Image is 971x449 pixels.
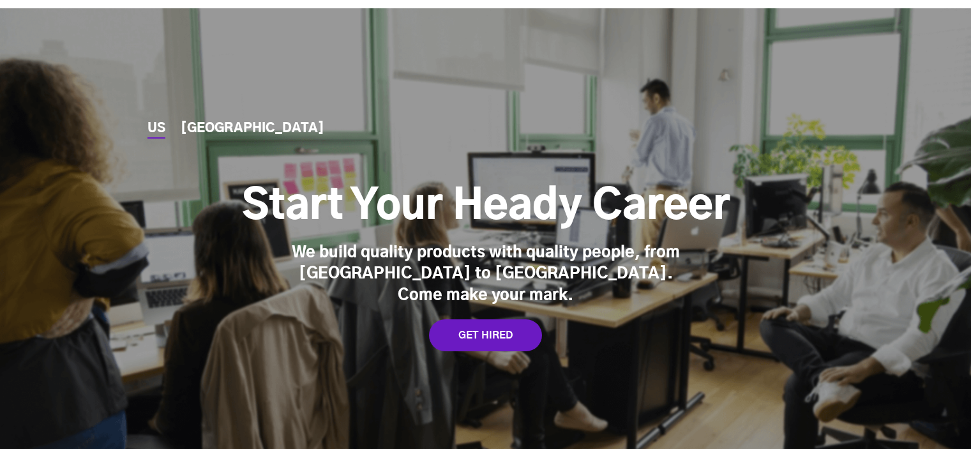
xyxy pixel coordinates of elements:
h1: Start Your Heady Career [242,181,730,232]
a: [GEOGRAPHIC_DATA] [181,122,324,135]
a: GET HIRED [429,319,542,351]
a: US [147,122,165,135]
div: We build quality products with quality people, from [GEOGRAPHIC_DATA] to [GEOGRAPHIC_DATA]. Come ... [288,243,684,307]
